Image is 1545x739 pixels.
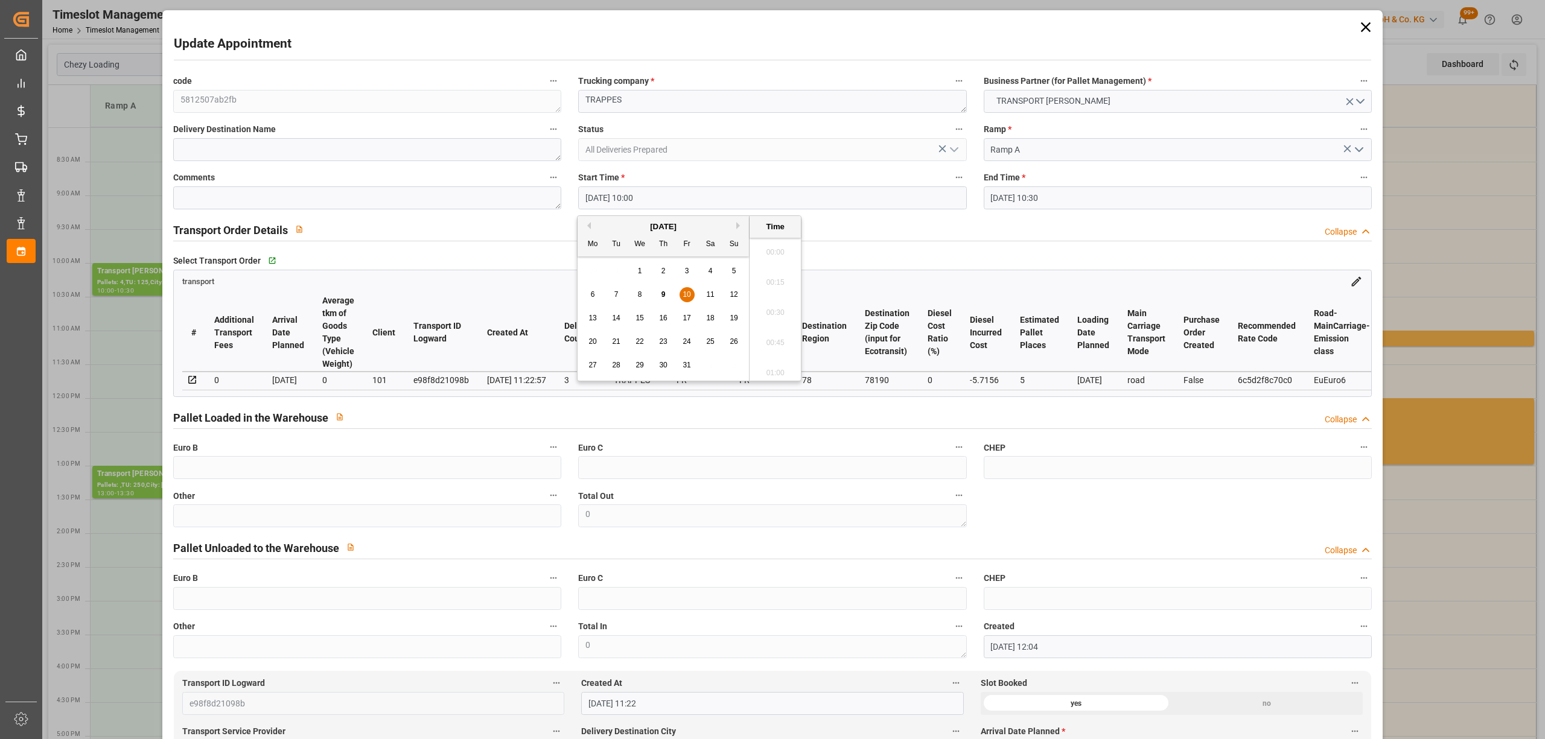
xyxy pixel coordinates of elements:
div: Choose Sunday, October 12th, 2025 [727,287,742,302]
textarea: 0 [578,635,966,658]
span: 28 [612,361,620,369]
textarea: TRAPPES [578,90,966,113]
div: Choose Tuesday, October 14th, 2025 [609,311,624,326]
input: DD-MM-YYYY HH:MM [578,186,966,209]
div: Collapse [1325,413,1357,426]
span: 12 [730,290,737,299]
div: 6c5d2f8c70c0 [1238,373,1296,387]
button: open menu [944,141,962,159]
span: Select Transport Order [173,255,261,267]
div: Time [753,221,798,233]
button: Arrival Date Planned * [1347,723,1363,739]
th: Client [363,294,404,372]
span: Slot Booked [981,677,1027,690]
span: 23 [659,337,667,346]
button: Comments [546,170,561,185]
a: transport [182,276,214,285]
span: 19 [730,314,737,322]
span: 30 [659,361,667,369]
input: DD-MM-YYYY HH:MM [984,635,1372,658]
span: Created At [581,677,622,690]
button: Slot Booked [1347,675,1363,691]
th: Diesel Incurred Cost [961,294,1011,372]
button: Total Out [951,487,967,503]
button: open menu [984,90,1372,113]
span: Created [984,620,1015,633]
div: Choose Sunday, October 19th, 2025 [727,311,742,326]
span: transport [182,277,214,286]
h2: Update Appointment [174,34,291,54]
span: 11 [706,290,714,299]
div: no [1171,692,1363,715]
button: Trucking company * [951,73,967,89]
div: e98f8d21098b [413,373,469,387]
button: Ramp * [1356,121,1372,137]
span: Status [578,123,604,136]
button: CHEP [1356,439,1372,455]
span: 8 [638,290,642,299]
span: 22 [636,337,643,346]
span: Other [173,620,195,633]
span: 5 [732,267,736,275]
div: Choose Friday, October 10th, 2025 [680,287,695,302]
span: Euro C [578,442,603,454]
div: Choose Thursday, October 16th, 2025 [656,311,671,326]
div: Su [727,237,742,252]
div: -5.7156 [970,373,1002,387]
span: Euro B [173,572,198,585]
div: Choose Wednesday, October 1st, 2025 [632,264,648,279]
div: month 2025-10 [581,259,746,377]
div: Choose Monday, October 20th, 2025 [585,334,600,349]
div: Choose Sunday, October 5th, 2025 [727,264,742,279]
span: 29 [636,361,643,369]
button: Delivery Destination City [948,723,964,739]
th: Diesel Cost Ratio (%) [919,294,961,372]
th: Destination Zip Code (input for Ecotransit) [856,294,919,372]
button: CHEP [1356,570,1372,586]
span: Start Time [578,171,625,184]
span: 24 [683,337,690,346]
span: Other [173,490,195,503]
th: Recommended Rate Code [1229,294,1305,372]
button: Euro C [951,439,967,455]
th: Loading Date Planned [1068,294,1118,372]
div: Choose Saturday, October 11th, 2025 [703,287,718,302]
div: yes [981,692,1172,715]
h2: Pallet Unloaded to the Warehouse [173,540,339,556]
div: Tu [609,237,624,252]
span: 18 [706,314,714,322]
th: Delivery Count [555,294,605,372]
div: 3 [564,373,596,387]
div: Choose Thursday, October 30th, 2025 [656,358,671,373]
th: Arrival Date Planned [263,294,313,372]
span: Euro C [578,572,603,585]
h2: Pallet Loaded in the Warehouse [173,410,328,426]
span: 3 [685,267,689,275]
span: Comments [173,171,215,184]
div: Choose Tuesday, October 7th, 2025 [609,287,624,302]
span: Total Out [578,490,614,503]
button: Euro C [951,570,967,586]
div: [DATE] [1077,373,1109,387]
div: 78 [802,373,847,387]
div: Choose Thursday, October 9th, 2025 [656,287,671,302]
span: 9 [661,290,666,299]
div: Choose Wednesday, October 8th, 2025 [632,287,648,302]
button: Next Month [736,222,744,229]
input: Type to search/select [984,138,1372,161]
div: Choose Wednesday, October 29th, 2025 [632,358,648,373]
button: View description [339,536,362,559]
span: CHEP [984,442,1005,454]
input: DD-MM-YYYY HH:MM [984,186,1372,209]
span: 1 [638,267,642,275]
th: Created At [478,294,555,372]
div: Choose Friday, October 3rd, 2025 [680,264,695,279]
span: 25 [706,337,714,346]
button: Created [1356,618,1372,634]
h2: Transport Order Details [173,222,288,238]
th: Estimated Pallet Places [1011,294,1068,372]
span: 31 [683,361,690,369]
div: False [1183,373,1220,387]
th: Transport ID Logward [404,294,478,372]
button: View description [328,405,351,428]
